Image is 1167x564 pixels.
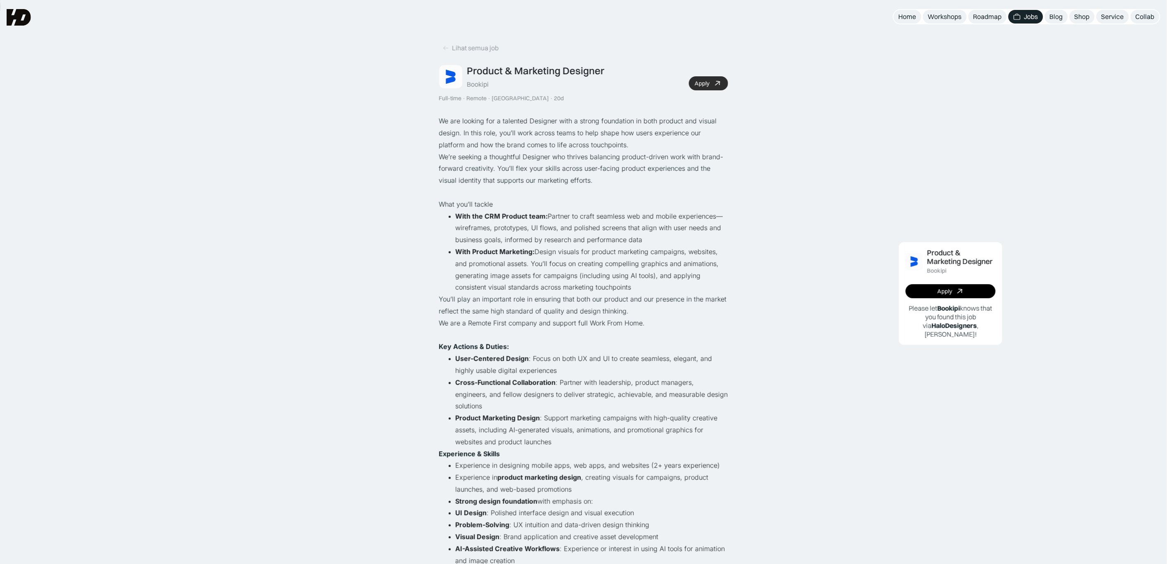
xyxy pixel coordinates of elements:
[1008,10,1043,24] a: Jobs
[937,288,952,295] div: Apply
[492,95,549,102] div: [GEOGRAPHIC_DATA]
[456,519,728,531] li: : UX intuition and data-driven design thinking
[550,95,554,102] div: ·
[973,12,1002,21] div: Roadmap
[439,186,728,198] p: ‍
[439,65,462,88] img: Job Image
[695,80,710,87] div: Apply
[456,509,487,517] strong: UI Design
[456,496,728,507] li: with emphasis on:
[968,10,1007,24] a: Roadmap
[467,65,605,77] div: Product & Marketing Designer
[456,533,500,541] strong: Visual Design
[456,354,529,363] strong: User-Centered Design
[932,321,977,330] b: HaloDesigners
[467,95,487,102] div: Remote
[467,80,489,89] div: Bookipi
[923,10,967,24] a: Workshops
[554,95,564,102] div: 20d
[498,473,582,481] strong: product marketing design
[439,95,462,102] div: Full-time
[456,210,728,246] li: Partner to craft seamless web and mobile experiences—wireframes, prototypes, UI flows, and polish...
[439,317,728,329] p: We are a Remote First company and support full Work From Home.
[463,95,466,102] div: ·
[456,353,728,377] li: : Focus on both UX and UI to create seamless, elegant, and highly usable digital experiences
[439,342,509,351] strong: Key Actions & Duties:
[1050,12,1063,21] div: Blog
[906,304,996,338] p: Please let knows that you found this job via , [PERSON_NAME]!
[439,115,728,151] p: We are looking for a talented Designer with a strong foundation in both product and visual design...
[1070,10,1095,24] a: Shop
[1131,10,1160,24] a: Collab
[456,246,728,293] li: Design visuals for product marketing campaigns, websites, and promotional assets. You’ll focus on...
[456,521,510,529] strong: Problem-Solving
[456,472,728,496] li: Experience in , creating visuals for campaigns, product launches, and web-based promotions
[456,497,538,505] strong: Strong design foundation
[1045,10,1068,24] a: Blog
[439,41,502,55] a: Lihat semua job
[456,531,728,543] li: : Brand application and creative asset development
[456,378,556,387] strong: Cross-Functional Collaboration
[452,44,499,52] div: Lihat semua job
[937,304,960,312] b: Bookipi
[1075,12,1090,21] div: Shop
[456,507,728,519] li: : Polished interface design and visual execution
[456,460,728,472] li: Experience in designing mobile apps, web apps, and websites (2+ years experience)
[906,284,996,298] a: Apply
[1136,12,1155,21] div: Collab
[456,414,540,422] strong: Product Marketing Design
[1096,10,1129,24] a: Service
[456,545,560,553] strong: AI-Assisted Creative Workflows
[456,377,728,412] li: : Partner with leadership, product managers, engineers, and fellow designers to deliver strategic...
[928,12,962,21] div: Workshops
[927,267,947,274] div: Bookipi
[439,293,728,317] p: You’ll play an important role in ensuring that both our product and our presence in the market re...
[906,253,923,270] img: Job Image
[439,450,500,458] strong: Experience & Skills
[439,329,728,341] p: ‍
[894,10,921,24] a: Home
[689,76,728,90] a: Apply
[1101,12,1124,21] div: Service
[456,248,535,256] strong: With Product Marketing:
[456,212,548,220] strong: With the CRM Product team:
[927,249,996,266] div: Product & Marketing Designer
[899,12,916,21] div: Home
[439,151,728,186] p: We’re seeking a thoughtful Designer who thrives balancing product-driven work with brand-forward ...
[1024,12,1038,21] div: Jobs
[439,198,728,210] p: What you’ll tackle
[456,412,728,448] li: : Support marketing campaigns with high-quality creative assets, including AI-generated visuals, ...
[488,95,491,102] div: ·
